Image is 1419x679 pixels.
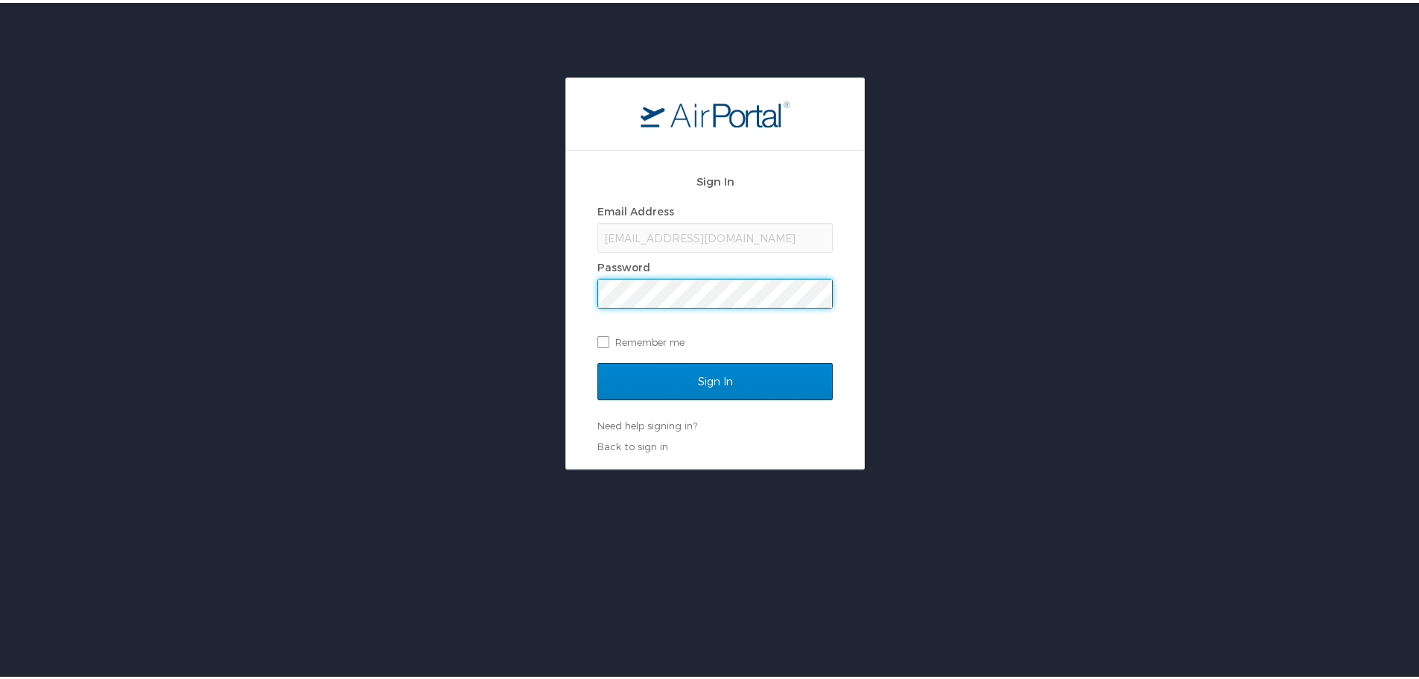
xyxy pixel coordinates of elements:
[597,258,650,271] label: Password
[597,170,833,187] h2: Sign In
[597,417,697,429] a: Need help signing in?
[641,98,790,124] img: logo
[597,360,833,397] input: Sign In
[597,438,668,449] a: Back to sign in
[597,202,674,215] label: Email Address
[597,328,833,350] label: Remember me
